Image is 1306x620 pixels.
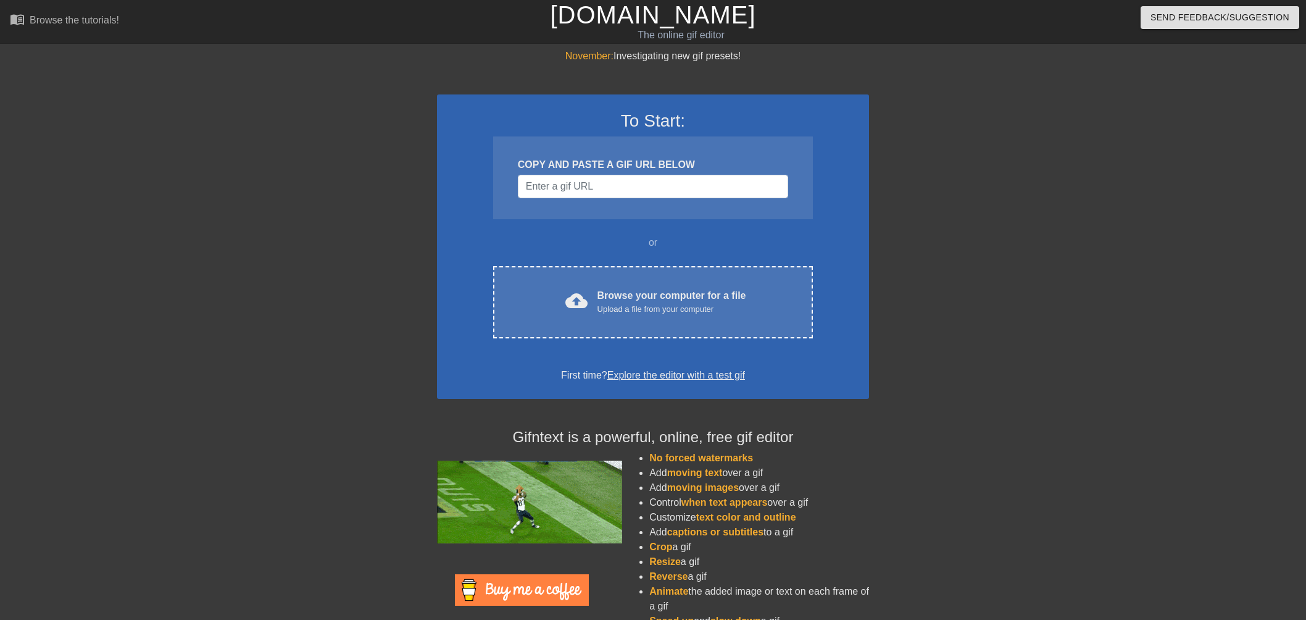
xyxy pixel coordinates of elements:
span: No forced watermarks [649,453,753,463]
div: First time? [453,368,853,383]
li: the added image or text on each frame of a gif [649,584,869,614]
li: Customize [649,510,869,525]
span: captions or subtitles [667,527,763,537]
div: Browse the tutorials! [30,15,119,25]
img: football_small.gif [437,461,622,543]
li: Add over a gif [649,466,869,480]
div: or [469,235,837,250]
li: Control over a gif [649,495,869,510]
span: November: [565,51,613,61]
a: Browse the tutorials! [10,12,119,31]
div: The online gif editor [441,28,920,43]
li: Add to a gif [649,525,869,540]
li: Add over a gif [649,480,869,495]
a: [DOMAIN_NAME] [550,1,755,28]
div: COPY AND PASTE A GIF URL BELOW [518,157,788,172]
span: Send Feedback/Suggestion [1150,10,1289,25]
h3: To Start: [453,111,853,132]
span: Animate [649,586,688,597]
span: Reverse [649,571,688,582]
span: Resize [649,556,681,567]
div: Browse your computer for a file [597,288,746,316]
li: a gif [649,555,869,569]
div: Upload a file from your computer [597,303,746,316]
span: moving text [667,467,723,478]
a: Explore the editor with a test gif [607,370,745,380]
img: Buy Me A Coffee [455,574,589,606]
span: text color and outline [696,512,796,522]
li: a gif [649,569,869,584]
span: cloud_upload [565,290,588,312]
li: a gif [649,540,869,555]
h4: Gifntext is a powerful, online, free gif editor [437,429,869,446]
span: Crop [649,542,672,552]
span: moving images [667,482,739,493]
button: Send Feedback/Suggestion [1141,6,1299,29]
span: menu_book [10,12,25,27]
input: Username [518,175,788,198]
div: Investigating new gif presets! [437,49,869,64]
span: when text appears [681,497,768,508]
